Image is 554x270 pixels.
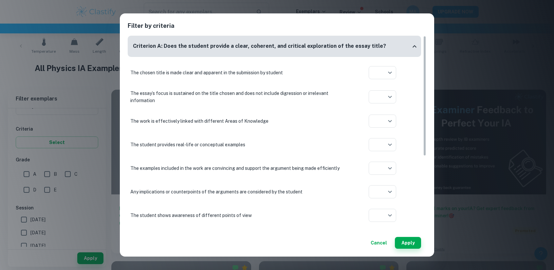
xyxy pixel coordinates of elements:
h2: Filter by criteria [128,21,426,36]
p: The chosen title is made clear and apparent in the submission by student [130,69,346,76]
p: The work is effectively linked with different Areas of Knowledge [130,117,346,125]
p: The examples included in the work are convincing and support the argument being made efficiently [130,165,346,172]
p: Any implications or counterpoints of the arguments are considered by the student [130,188,346,195]
p: The student provides real-life or conceptual examples [130,141,346,148]
p: The student shows awareness of different points of view [130,212,346,219]
button: Cancel [368,237,390,249]
h6: Criterion A: Does the student provide a clear, coherent, and critical exploration of the essay ti... [133,42,386,50]
p: The essay’s focus is sustained on the title chosen and does not include digression or irrelevant ... [130,90,346,104]
button: Apply [395,237,421,249]
div: Criterion A: Does the student provide a clear, coherent, and critical exploration of the essay ti... [128,36,421,57]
